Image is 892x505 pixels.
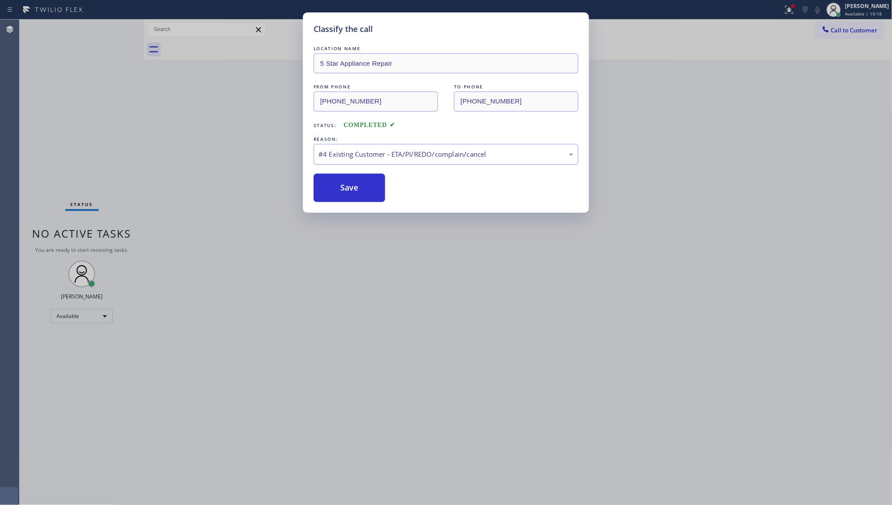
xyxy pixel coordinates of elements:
input: From phone [314,91,438,111]
input: To phone [454,91,578,111]
h5: Classify the call [314,23,373,35]
div: LOCATION NAME [314,44,578,53]
span: COMPLETED [344,122,395,128]
div: REASON: [314,135,578,144]
span: Status: [314,122,337,128]
div: #4 Existing Customer - ETA/PI/REDO/complain/cancel [319,149,573,159]
div: TO PHONE [454,82,578,91]
div: FROM PHONE [314,82,438,91]
button: Save [314,174,385,202]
